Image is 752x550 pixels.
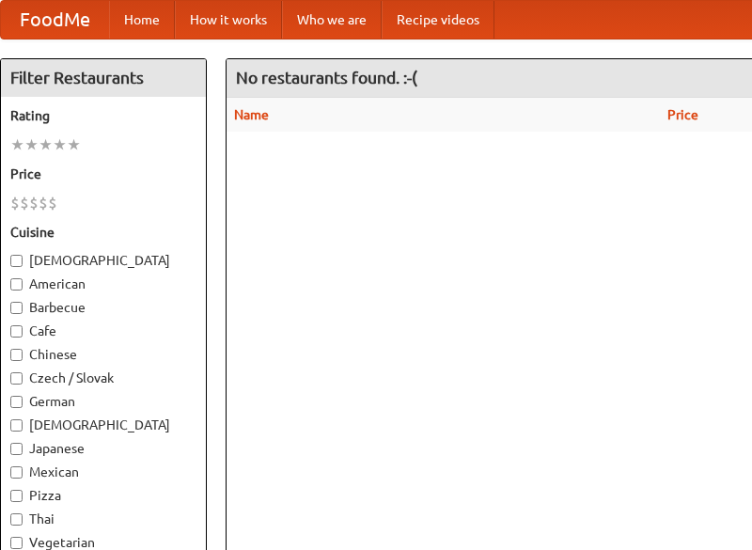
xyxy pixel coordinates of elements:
input: [DEMOGRAPHIC_DATA] [10,255,23,267]
li: $ [39,193,48,213]
label: German [10,392,196,411]
ng-pluralize: No restaurants found. :-( [236,69,417,86]
li: ★ [10,134,24,155]
label: Mexican [10,463,196,481]
h4: Filter Restaurants [1,59,206,97]
input: American [10,278,23,291]
a: Name [234,107,269,122]
label: Japanese [10,439,196,458]
li: $ [29,193,39,213]
a: Who we are [282,1,382,39]
input: Vegetarian [10,537,23,549]
label: [DEMOGRAPHIC_DATA] [10,416,196,434]
label: [DEMOGRAPHIC_DATA] [10,251,196,270]
h5: Cuisine [10,223,196,242]
label: Cafe [10,322,196,340]
li: ★ [24,134,39,155]
input: Barbecue [10,302,23,314]
input: German [10,396,23,408]
li: ★ [67,134,81,155]
input: Mexican [10,466,23,479]
label: American [10,275,196,293]
a: Recipe videos [382,1,494,39]
a: Price [667,107,698,122]
h5: Price [10,165,196,183]
a: How it works [175,1,282,39]
input: Japanese [10,443,23,455]
li: $ [20,193,29,213]
h5: Rating [10,106,196,125]
label: Czech / Slovak [10,369,196,387]
label: Thai [10,510,196,528]
input: Thai [10,513,23,526]
a: Home [109,1,175,39]
input: Cafe [10,325,23,338]
li: ★ [39,134,53,155]
input: Chinese [10,349,23,361]
input: Czech / Slovak [10,372,23,385]
a: FoodMe [1,1,109,39]
label: Pizza [10,486,196,505]
input: Pizza [10,490,23,502]
li: ★ [53,134,67,155]
label: Chinese [10,345,196,364]
input: [DEMOGRAPHIC_DATA] [10,419,23,432]
li: $ [10,193,20,213]
li: $ [48,193,57,213]
label: Barbecue [10,298,196,317]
